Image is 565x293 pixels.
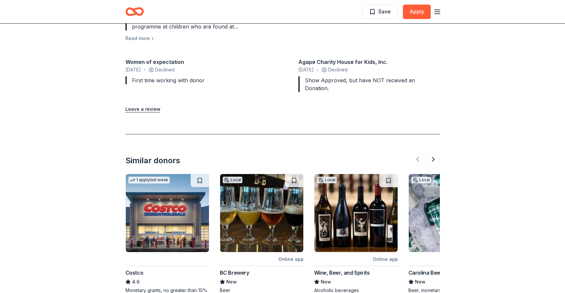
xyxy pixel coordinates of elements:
[317,67,318,72] span: •
[362,5,398,19] button: Save
[411,177,431,183] div: Local
[314,174,398,252] img: Image for Wine, Beer, and Spirits
[378,7,391,16] span: Save
[298,76,440,92] div: Show Approved, but have NOT received an Donation.
[132,278,140,286] span: 4.6
[373,255,398,263] div: Online app
[144,67,145,72] span: •
[125,58,267,66] div: Women of expectation
[125,4,144,19] a: Home
[298,66,314,74] span: [DATE]
[125,66,141,74] span: [DATE]
[125,76,267,84] div: First time working with donor
[125,105,160,113] button: Leave a review
[403,5,431,19] button: Apply
[125,34,155,42] button: Read more
[125,155,180,166] div: Similar donors
[226,278,237,286] span: New
[321,278,331,286] span: New
[125,269,143,277] div: Costco
[415,278,425,286] span: New
[220,269,249,277] div: BC Brewery
[317,177,337,183] div: Local
[125,66,267,74] div: Declined
[223,177,242,183] div: Local
[409,174,492,252] img: Image for Carolina Beer Company
[220,174,303,252] img: Image for BC Brewery
[126,174,209,252] img: Image for Costco
[298,66,440,74] div: Declined
[298,58,440,66] div: Agape Charity House for Kids, Inc.
[278,255,304,263] div: Online app
[314,269,370,277] div: Wine, Beer, and Spirits
[128,177,170,184] div: 1 apply last week
[408,269,467,277] div: Carolina Beer Company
